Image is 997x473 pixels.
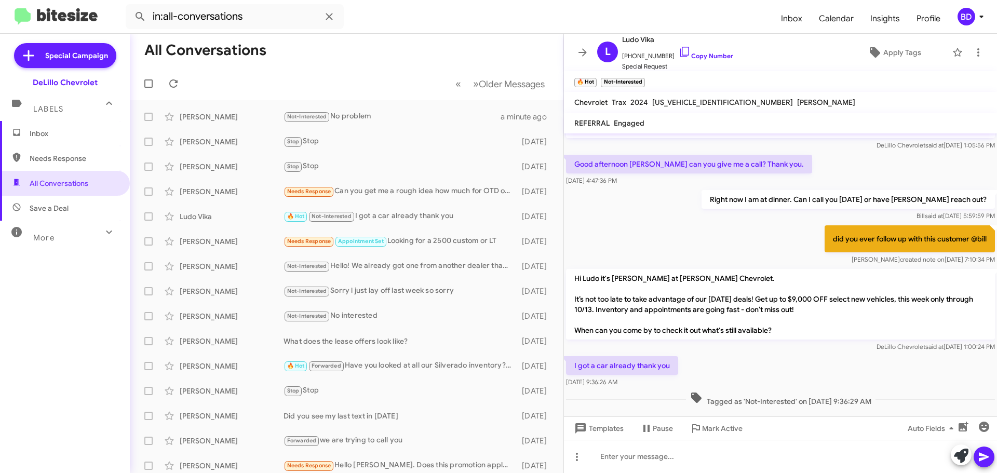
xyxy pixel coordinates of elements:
div: No problem [284,111,501,123]
span: Older Messages [479,78,545,90]
div: [DATE] [517,286,555,296]
button: Next [467,73,551,94]
span: REFERRAL [574,118,610,128]
span: Bill [DATE] 5:59:59 PM [917,212,995,220]
span: 🔥 Hot [287,362,305,369]
span: Engaged [614,118,644,128]
div: No interested [284,310,517,322]
div: Did you see my last text in [DATE] [284,411,517,421]
div: we are trying to call you [284,435,517,447]
span: Templates [572,419,624,438]
button: Auto Fields [899,419,966,438]
div: Sorry l just lay off last week so sorry [284,285,517,297]
div: [DATE] [517,211,555,222]
div: What does the lease offers look like? [284,336,517,346]
span: 2024 [630,98,648,107]
div: [PERSON_NAME] [180,386,284,396]
button: Previous [449,73,467,94]
span: DeLillo Chevrolet [DATE] 1:05:56 PM [877,141,995,149]
span: Not-Interested [287,263,327,269]
div: [DATE] [517,236,555,247]
span: Special Request [622,61,733,72]
p: did you ever follow up with this customer @bill [825,225,995,252]
span: Appointment Set [338,238,384,245]
span: Forwarded [285,436,319,446]
div: I got a car already thank you [284,210,517,222]
span: [DATE] 4:47:36 PM [566,177,617,184]
button: Templates [564,419,632,438]
a: Profile [908,4,949,34]
a: Special Campaign [14,43,116,68]
div: [DATE] [517,336,555,346]
span: Ludo Vika [622,33,733,46]
span: Tagged as 'Not-Interested' on [DATE] 9:36:29 AM [686,391,875,407]
a: Copy Number [679,52,733,60]
p: Right now I am at dinner. Can I call you [DATE] or have [PERSON_NAME] reach out? [702,190,995,209]
span: Chevrolet [574,98,608,107]
div: [DATE] [517,137,555,147]
a: Calendar [811,4,862,34]
span: Stop [287,163,300,170]
button: Pause [632,419,681,438]
span: Forwarded [309,361,343,371]
h1: All Conversations [144,42,266,59]
span: Mark Active [702,419,743,438]
div: [PERSON_NAME] [180,361,284,371]
span: [US_VEHICLE_IDENTIFICATION_NUMBER] [652,98,793,107]
small: 🔥 Hot [574,78,597,87]
span: created note on [900,255,945,263]
div: [DATE] [517,461,555,471]
button: Mark Active [681,419,751,438]
div: [DATE] [517,161,555,172]
span: Inbox [30,128,118,139]
span: said at [925,212,943,220]
span: Not-Interested [312,213,352,220]
nav: Page navigation example [450,73,551,94]
div: [PERSON_NAME] [180,311,284,321]
div: Hello [PERSON_NAME]. Does this promotion apply to the Silverado 1500's [284,460,517,471]
span: said at [925,141,944,149]
span: Special Campaign [45,50,108,61]
div: Looking for a 2500 custom or LT [284,235,517,247]
div: [PERSON_NAME] [180,411,284,421]
span: Auto Fields [908,419,958,438]
div: [PERSON_NAME] [180,461,284,471]
span: 🔥 Hot [287,213,305,220]
div: [PERSON_NAME] [180,261,284,272]
div: [DATE] [517,186,555,197]
span: Not-Interested [287,313,327,319]
p: Hi Ludo it's [PERSON_NAME] at [PERSON_NAME] Chevrolet. It’s not too late to take advantage of our... [566,269,995,340]
a: Inbox [773,4,811,34]
span: [DATE] 9:36:26 AM [566,378,617,386]
span: Save a Deal [30,203,69,213]
div: [PERSON_NAME] [180,186,284,197]
span: » [473,77,479,90]
div: Can you get me a rough idea how much for OTD on equinox ev LT1 trim? [284,185,517,197]
div: Ludo Vika [180,211,284,222]
span: Trax [612,98,626,107]
div: [PERSON_NAME] [180,286,284,296]
p: Good afternoon [PERSON_NAME] can you give me a call? Thank you. [566,155,812,173]
a: Insights [862,4,908,34]
div: BD [958,8,975,25]
div: [PERSON_NAME] [180,336,284,346]
span: Needs Response [287,238,331,245]
button: BD [949,8,986,25]
div: [PERSON_NAME] [180,137,284,147]
span: Labels [33,104,63,114]
div: Stop [284,160,517,172]
div: Stop [284,385,517,397]
div: [DATE] [517,361,555,371]
div: [PERSON_NAME] [180,112,284,122]
span: All Conversations [30,178,88,188]
span: said at [925,343,944,350]
span: [PERSON_NAME] [DATE] 7:10:34 PM [852,255,995,263]
span: Pause [653,419,673,438]
div: [DATE] [517,411,555,421]
span: Needs Response [30,153,118,164]
span: [PERSON_NAME] [797,98,855,107]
